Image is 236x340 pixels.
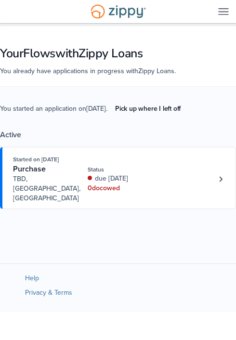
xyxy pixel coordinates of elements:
[88,183,138,193] div: 0 doc owed
[107,101,188,117] a: Pick up where I left off
[88,174,138,183] div: due [DATE]
[13,156,59,163] span: Started on [DATE]
[13,164,46,174] span: Purchase
[213,172,228,186] a: Loan number 4194519
[25,274,39,282] a: Help
[218,8,229,15] img: Mobile Dropdown Menu
[13,174,66,203] span: TBD, [GEOGRAPHIC_DATA], [GEOGRAPHIC_DATA]
[25,288,72,297] a: Privacy & Terms
[88,165,138,174] div: Status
